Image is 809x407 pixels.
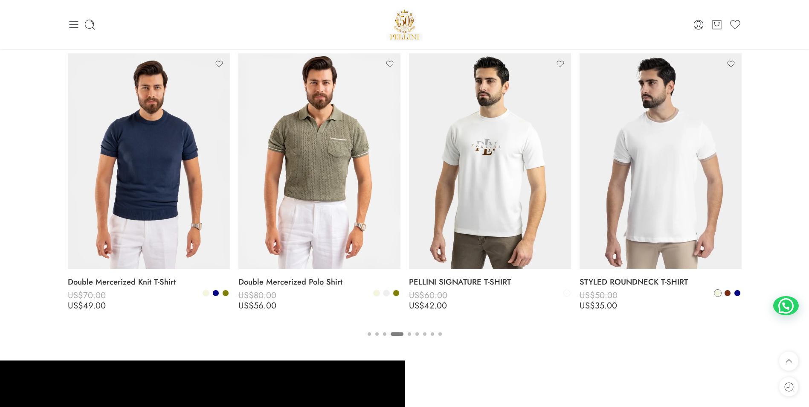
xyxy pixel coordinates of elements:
[409,299,424,312] span: US$
[409,289,424,302] span: US$
[202,289,210,297] a: Beige
[68,289,83,302] span: US$
[68,289,106,302] bdi: 70.00
[383,289,390,297] a: Off-White
[238,289,254,302] span: US$
[580,273,742,291] a: STYLED ROUNDNECK T-SHIRT
[238,299,254,312] span: US$
[222,289,229,297] a: Olive
[563,289,571,297] a: White
[711,19,723,31] a: Cart
[238,299,276,312] bdi: 56.00
[212,289,220,297] a: Navy
[409,289,447,302] bdi: 60.00
[68,273,230,291] a: Double Mercerized Knit T-Shirt
[392,289,400,297] a: Olive
[580,289,595,302] span: US$
[580,299,595,312] span: US$
[238,289,276,302] bdi: 80.00
[386,6,423,43] a: Pellini -
[734,289,741,297] a: Navy
[409,299,447,312] bdi: 42.00
[693,19,705,31] a: Login / Register
[373,289,380,297] a: Beige
[68,299,106,312] bdi: 49.00
[68,299,83,312] span: US$
[580,289,618,302] bdi: 50.00
[238,273,400,291] a: Double Mercerized Polo Shirt
[724,289,731,297] a: Brown
[580,299,617,312] bdi: 35.00
[714,289,722,297] a: Beige
[729,19,741,31] a: Wishlist
[409,273,571,291] a: PELLINI SIGNATURE T-SHIRT
[386,6,423,43] img: Pellini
